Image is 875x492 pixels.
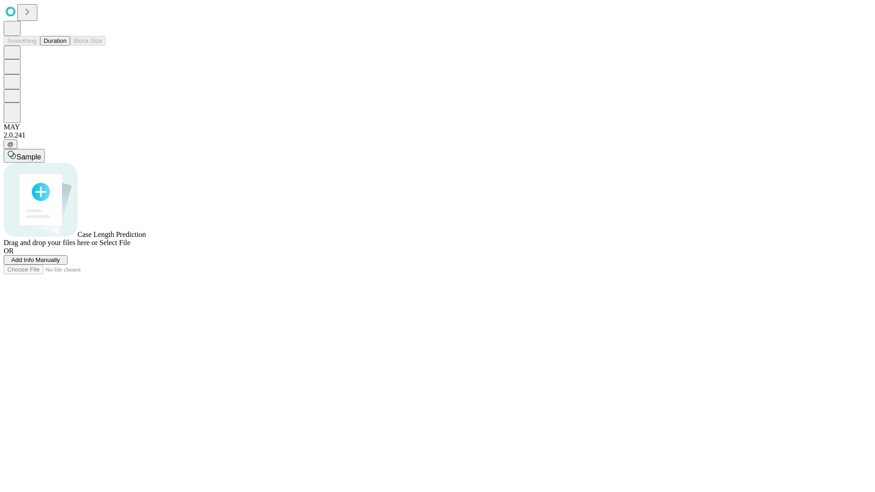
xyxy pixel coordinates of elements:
[4,239,98,246] span: Drag and drop your files here or
[4,255,67,265] button: Add Info Manually
[7,141,14,148] span: @
[77,231,146,238] span: Case Length Prediction
[16,153,41,161] span: Sample
[70,36,106,46] button: Block Size
[4,123,871,131] div: MAY
[4,131,871,139] div: 2.0.241
[4,139,17,149] button: @
[11,256,60,263] span: Add Info Manually
[4,149,45,163] button: Sample
[4,247,14,255] span: OR
[40,36,70,46] button: Duration
[4,36,40,46] button: Smoothing
[99,239,130,246] span: Select File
